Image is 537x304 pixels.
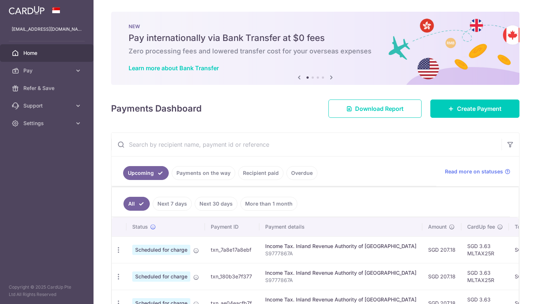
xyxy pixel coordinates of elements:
[129,47,502,56] h6: Zero processing fees and lowered transfer cost for your overseas expenses
[111,12,519,85] img: Bank transfer banner
[129,32,502,44] h5: Pay internationally via Bank Transfer at $0 fees
[205,263,259,290] td: txn_180b3e7f377
[445,168,510,175] a: Read more on statuses
[153,197,192,211] a: Next 7 days
[240,197,297,211] a: More than 1 month
[111,133,502,156] input: Search by recipient name, payment id or reference
[205,217,259,236] th: Payment ID
[23,102,72,109] span: Support
[259,217,422,236] th: Payment details
[422,263,461,290] td: SGD 207.18
[23,120,72,127] span: Settings
[129,23,502,29] p: NEW
[422,236,461,263] td: SGD 207.18
[123,197,150,211] a: All
[111,102,202,115] h4: Payments Dashboard
[457,104,502,113] span: Create Payment
[265,269,416,277] div: Income Tax. Inland Revenue Authority of [GEOGRAPHIC_DATA]
[132,271,190,282] span: Scheduled for charge
[428,223,447,230] span: Amount
[9,6,45,15] img: CardUp
[265,243,416,250] div: Income Tax. Inland Revenue Authority of [GEOGRAPHIC_DATA]
[265,250,416,257] p: S9777867A
[328,100,422,118] a: Download Report
[461,236,509,263] td: SGD 3.63 MLTAX25R
[23,85,72,92] span: Refer & Save
[265,296,416,303] div: Income Tax. Inland Revenue Authority of [GEOGRAPHIC_DATA]
[132,245,190,255] span: Scheduled for charge
[129,64,219,72] a: Learn more about Bank Transfer
[467,223,495,230] span: CardUp fee
[205,236,259,263] td: txn_7a8e17a8ebf
[355,104,404,113] span: Download Report
[445,168,503,175] span: Read more on statuses
[132,223,148,230] span: Status
[238,166,283,180] a: Recipient paid
[461,263,509,290] td: SGD 3.63 MLTAX25R
[23,67,72,74] span: Pay
[23,49,72,57] span: Home
[265,277,416,284] p: S9777867A
[195,197,237,211] a: Next 30 days
[12,26,82,33] p: [EMAIL_ADDRESS][DOMAIN_NAME]
[123,166,169,180] a: Upcoming
[286,166,317,180] a: Overdue
[172,166,235,180] a: Payments on the way
[430,100,519,118] a: Create Payment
